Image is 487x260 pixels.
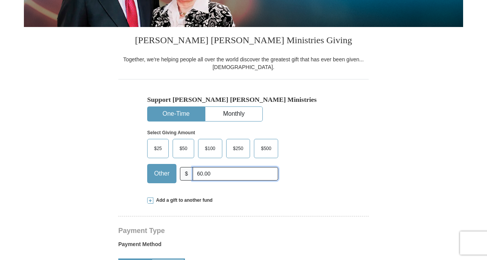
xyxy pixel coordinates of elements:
input: Other Amount [193,167,278,181]
strong: Select Giving Amount [147,130,195,135]
span: $ [180,167,193,181]
label: Payment Method [118,240,369,252]
button: One-Time [148,107,205,121]
h5: Support [PERSON_NAME] [PERSON_NAME] Ministries [147,96,340,104]
span: $100 [201,143,219,154]
span: $25 [150,143,166,154]
span: Add a gift to another fund [153,197,213,204]
div: Together, we're helping people all over the world discover the greatest gift that has ever been g... [118,56,369,71]
button: Monthly [205,107,262,121]
span: $250 [229,143,247,154]
h3: [PERSON_NAME] [PERSON_NAME] Ministries Giving [118,27,369,56]
span: Other [150,168,173,179]
span: $500 [257,143,275,154]
h4: Payment Type [118,228,369,234]
span: $50 [176,143,191,154]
